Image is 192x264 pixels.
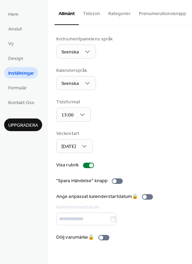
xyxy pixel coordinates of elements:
span: Svenska [61,48,79,57]
span: Hem [8,11,19,18]
span: Kontakt Oss [8,99,34,106]
div: Visa rubrik [56,162,79,169]
span: Inställningar [8,70,34,77]
span: 13:00 [61,111,74,120]
div: Veckostart [56,130,92,137]
a: Vy [4,38,18,49]
span: [DATE] [61,142,76,151]
span: Svenska [61,79,79,88]
span: Formulär [8,85,27,92]
span: Design [8,55,23,62]
span: Uppgradera [8,122,38,129]
a: Hem [4,8,23,20]
a: Formulär [4,82,31,93]
span: Vy [8,40,14,48]
span: Anslut [8,26,22,33]
div: "Spara Händelse" knapp [56,177,108,185]
a: Kontakt Oss [4,97,38,108]
a: Anslut [4,23,26,34]
a: Inställningar [4,67,38,78]
div: Tidsformat [56,99,89,106]
div: Instrumentpanelens språk [56,36,113,43]
a: Design [4,52,27,64]
div: Kalenderspråk [56,67,95,74]
button: Uppgradera [4,118,42,131]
